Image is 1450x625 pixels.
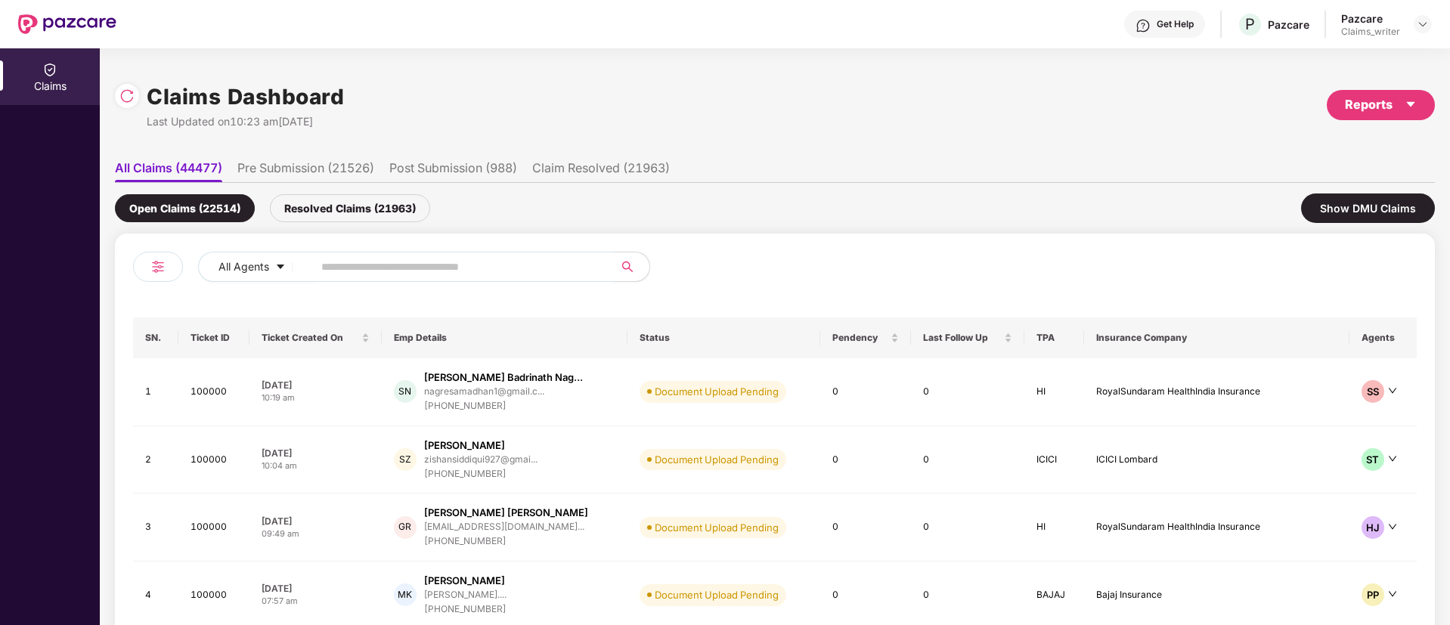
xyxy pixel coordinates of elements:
[1084,358,1349,426] td: RoyalSundaram HealthIndia Insurance
[424,574,505,588] div: [PERSON_NAME]
[911,494,1024,562] td: 0
[1362,583,1384,606] div: PP
[178,494,250,562] td: 100000
[1388,522,1397,531] span: down
[249,317,382,358] th: Ticket Created On
[389,160,517,182] li: Post Submission (988)
[1301,193,1435,223] div: Show DMU Claims
[262,332,358,344] span: Ticket Created On
[178,426,250,494] td: 100000
[820,494,911,562] td: 0
[133,494,178,562] td: 3
[424,438,505,453] div: [PERSON_NAME]
[424,370,583,385] div: [PERSON_NAME] Badrinath Nag...
[532,160,670,182] li: Claim Resolved (21963)
[18,14,116,34] img: New Pazcare Logo
[1405,98,1417,110] span: caret-down
[42,62,57,77] img: svg+xml;base64,PHN2ZyBpZD0iQ2xhaW0iIHhtbG5zPSJodHRwOi8vd3d3LnczLm9yZy8yMDAwL3N2ZyIgd2lkdGg9IjIwIi...
[1084,426,1349,494] td: ICICI Lombard
[133,317,178,358] th: SN.
[424,521,584,531] div: [EMAIL_ADDRESS][DOMAIN_NAME]...
[149,258,167,276] img: svg+xml;base64,PHN2ZyB4bWxucz0iaHR0cDovL3d3dy53My5vcmcvMjAwMC9zdmciIHdpZHRoPSIyNCIgaGVpZ2h0PSIyNC...
[394,380,417,403] div: SN
[424,506,588,520] div: [PERSON_NAME] [PERSON_NAME]
[1388,589,1397,599] span: down
[1024,494,1084,562] td: HI
[911,317,1024,358] th: Last Follow Up
[218,258,269,275] span: All Agents
[133,426,178,494] td: 2
[1388,454,1397,463] span: down
[911,426,1024,494] td: 0
[394,516,417,539] div: GR
[424,589,507,599] div: [PERSON_NAME]....
[262,379,370,391] div: [DATE]
[382,317,627,358] th: Emp Details
[820,426,911,494] td: 0
[1341,11,1400,26] div: Pazcare
[424,534,588,549] div: [PHONE_NUMBER]
[147,113,344,130] div: Last Updated on 10:23 am[DATE]
[627,317,819,358] th: Status
[115,160,222,182] li: All Claims (44477)
[275,261,286,274] span: caret-down
[270,194,430,222] div: Resolved Claims (21963)
[1157,18,1194,30] div: Get Help
[1245,15,1255,33] span: P
[1417,18,1429,30] img: svg+xml;base64,PHN2ZyBpZD0iRHJvcGRvd24tMzJ4MzIiIHhtbG5zPSJodHRwOi8vd3d3LnczLm9yZy8yMDAwL3N2ZyIgd2...
[1388,386,1397,395] span: down
[1084,494,1349,562] td: RoyalSundaram HealthIndia Insurance
[262,515,370,528] div: [DATE]
[612,252,650,282] button: search
[655,587,779,602] div: Document Upload Pending
[1362,448,1384,471] div: ST
[923,332,1001,344] span: Last Follow Up
[424,467,538,481] div: [PHONE_NUMBER]
[612,261,642,273] span: search
[115,194,255,222] div: Open Claims (22514)
[133,358,178,426] td: 1
[1349,317,1417,358] th: Agents
[1362,516,1384,539] div: HJ
[1341,26,1400,38] div: Claims_writer
[262,528,370,540] div: 09:49 am
[1136,18,1151,33] img: svg+xml;base64,PHN2ZyBpZD0iSGVscC0zMngzMiIgeG1sbnM9Imh0dHA6Ly93d3cudzMub3JnLzIwMDAvc3ZnIiB3aWR0aD...
[147,80,344,113] h1: Claims Dashboard
[820,317,911,358] th: Pendency
[1024,426,1084,494] td: ICICI
[424,602,507,617] div: [PHONE_NUMBER]
[655,452,779,467] div: Document Upload Pending
[178,317,250,358] th: Ticket ID
[424,386,544,396] div: nagresamadhan1@gmail.c...
[1362,380,1384,403] div: SS
[1084,317,1349,358] th: Insurance Company
[655,384,779,399] div: Document Upload Pending
[911,358,1024,426] td: 0
[1268,17,1309,32] div: Pazcare
[237,160,374,182] li: Pre Submission (21526)
[655,520,779,535] div: Document Upload Pending
[262,582,370,595] div: [DATE]
[119,88,135,104] img: svg+xml;base64,PHN2ZyBpZD0iUmVsb2FkLTMyeDMyIiB4bWxucz0iaHR0cDovL3d3dy53My5vcmcvMjAwMC9zdmciIHdpZH...
[1024,358,1084,426] td: HI
[394,583,417,606] div: MK
[262,447,370,459] div: [DATE]
[832,332,888,344] span: Pendency
[424,454,538,464] div: zishansiddiqui927@gmai...
[262,391,370,404] div: 10:19 am
[1345,95,1417,114] div: Reports
[1024,317,1084,358] th: TPA
[262,595,370,608] div: 07:57 am
[262,459,370,472] div: 10:04 am
[424,399,583,413] div: [PHONE_NUMBER]
[178,358,250,426] td: 100000
[394,448,417,471] div: SZ
[198,252,318,282] button: All Agentscaret-down
[820,358,911,426] td: 0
